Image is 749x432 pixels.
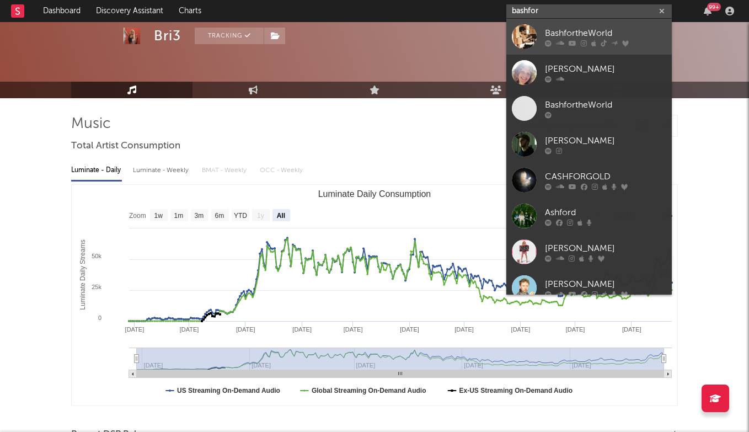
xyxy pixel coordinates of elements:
text: 0 [98,314,101,321]
text: 6m [215,212,224,220]
div: [PERSON_NAME] [545,278,666,291]
text: [DATE] [344,326,363,333]
div: BashfortheWorld [545,98,666,111]
text: [DATE] [236,326,255,333]
a: [PERSON_NAME] [506,55,672,90]
div: Bri3 [154,28,181,44]
div: [PERSON_NAME] [545,242,666,255]
div: Luminate - Daily [71,161,122,180]
div: [PERSON_NAME] [545,62,666,76]
a: [PERSON_NAME] [506,270,672,306]
text: YTD [234,212,247,220]
a: CASHFORGOLD [506,162,672,198]
div: [PERSON_NAME] [545,134,666,147]
a: [PERSON_NAME] [506,126,672,162]
div: CASHFORGOLD [545,170,666,183]
text: [DATE] [292,326,312,333]
text: 3m [195,212,204,220]
text: 50k [92,253,101,259]
text: 25k [92,284,101,290]
text: All [277,212,285,220]
svg: Luminate Daily Consumption [72,185,677,406]
a: [PERSON_NAME] [506,234,672,270]
text: Zoom [129,212,146,220]
a: BashfortheWorld [506,19,672,55]
a: BashfortheWorld [506,90,672,126]
button: 99+ [704,7,711,15]
button: Tracking [195,28,264,44]
input: Search for artists [506,4,672,18]
text: Global Streaming On-Demand Audio [312,387,426,394]
text: 1m [174,212,184,220]
text: [DATE] [125,326,145,333]
text: [DATE] [454,326,474,333]
text: US Streaming On-Demand Audio [177,387,280,394]
div: 99 + [707,3,721,11]
div: Ashford [545,206,666,219]
a: Ashford [506,198,672,234]
div: BashfortheWorld [545,26,666,40]
text: 1w [154,212,163,220]
text: [DATE] [566,326,585,333]
text: 1y [257,212,264,220]
text: [DATE] [511,326,531,333]
div: Luminate - Weekly [133,161,191,180]
text: [DATE] [622,326,641,333]
span: Total Artist Consumption [71,140,180,153]
text: Ex-US Streaming On-Demand Audio [459,387,573,394]
text: [DATE] [180,326,199,333]
text: [DATE] [400,326,419,333]
text: Luminate Daily Streams [79,239,87,310]
text: Luminate Daily Consumption [318,189,431,199]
